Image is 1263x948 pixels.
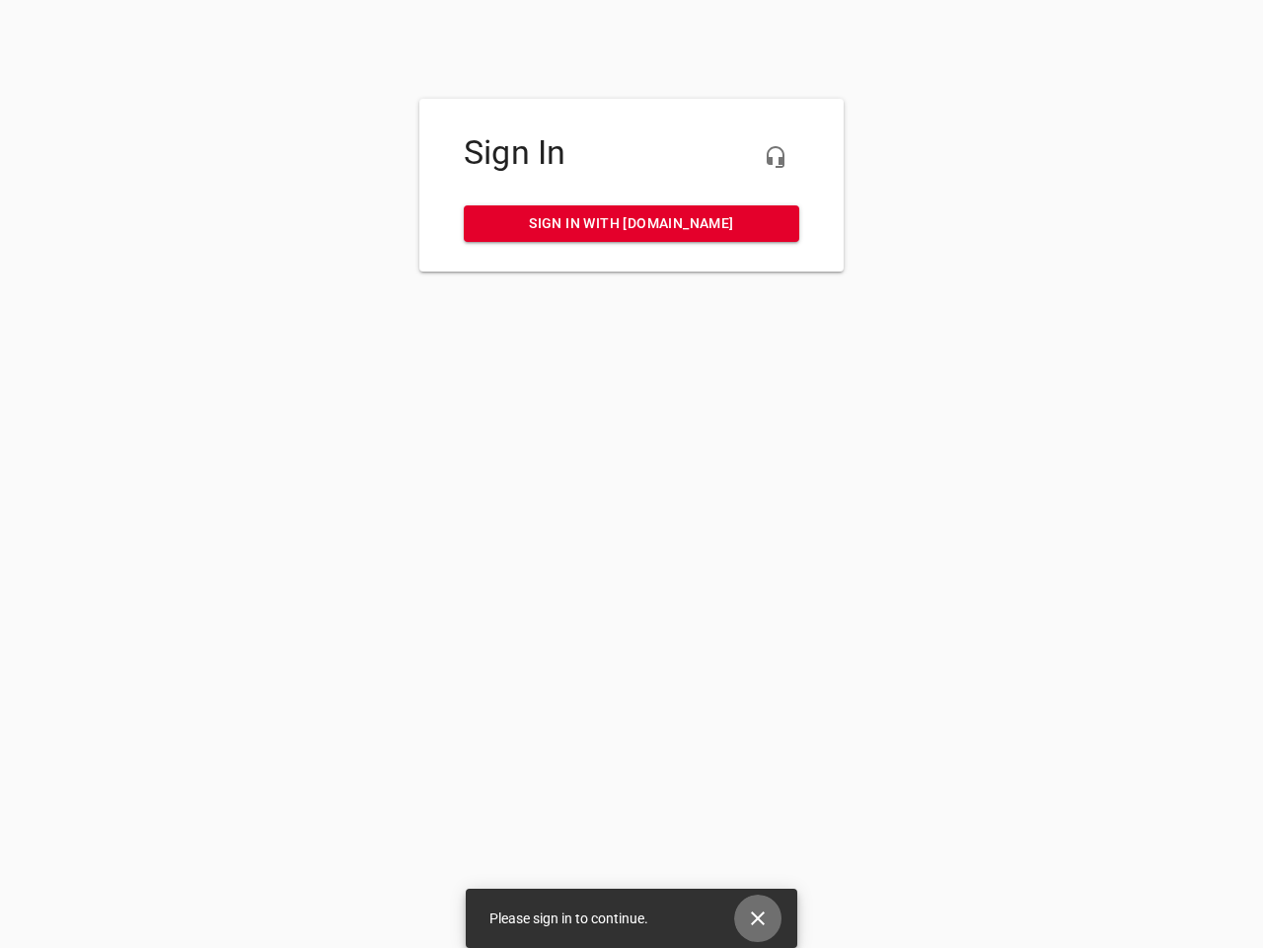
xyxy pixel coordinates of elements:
[489,910,648,926] span: Please sign in to continue.
[464,205,799,242] a: Sign in with [DOMAIN_NAME]
[752,133,799,181] button: Live Chat
[464,133,799,173] h4: Sign In
[734,895,781,942] button: Close
[832,222,1248,933] iframe: Chat
[480,211,783,236] span: Sign in with [DOMAIN_NAME]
